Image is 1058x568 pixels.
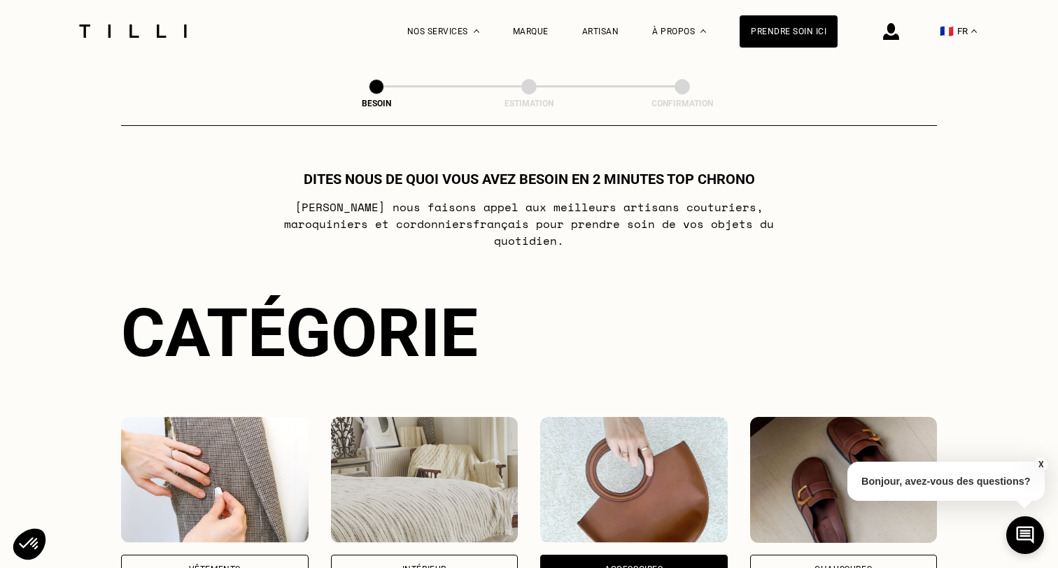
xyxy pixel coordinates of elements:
div: Estimation [459,99,599,108]
h1: Dites nous de quoi vous avez besoin en 2 minutes top chrono [304,171,755,187]
div: Catégorie [121,294,937,372]
img: Menu déroulant à propos [700,29,706,33]
a: Artisan [582,27,619,36]
p: [PERSON_NAME] nous faisons appel aux meilleurs artisans couturiers , maroquiniers et cordonniers ... [252,199,807,249]
span: 🇫🇷 [940,24,954,38]
img: Chaussures [750,417,938,543]
img: Accessoires [540,417,728,543]
a: Prendre soin ici [740,15,838,48]
div: Besoin [306,99,446,108]
img: icône connexion [883,23,899,40]
p: Bonjour, avez-vous des questions? [847,462,1045,501]
button: X [1034,457,1048,472]
div: Confirmation [612,99,752,108]
img: Logo du service de couturière Tilli [74,24,192,38]
img: Menu déroulant [474,29,479,33]
a: Marque [513,27,549,36]
img: Intérieur [331,417,519,543]
img: menu déroulant [971,29,977,33]
img: Vêtements [121,417,309,543]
